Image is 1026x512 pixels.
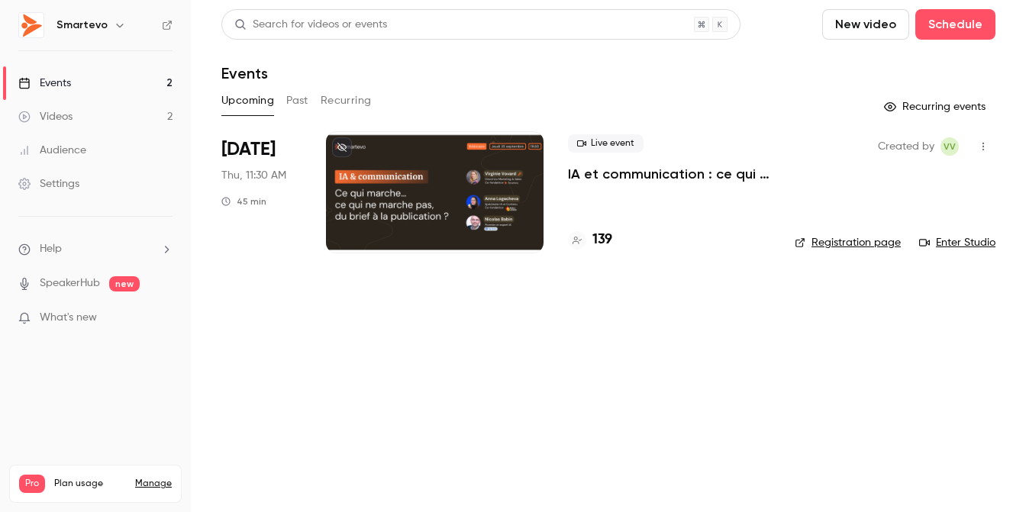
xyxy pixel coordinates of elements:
h1: Events [221,64,268,82]
button: Recurring [321,89,372,113]
a: SpeakerHub [40,275,100,291]
a: 139 [568,230,612,250]
div: Search for videos or events [234,17,387,33]
span: Created by [878,137,934,156]
div: Sep 25 Thu, 11:30 AM (Europe/Paris) [221,131,302,253]
a: Manage [135,478,172,490]
span: Thu, 11:30 AM [221,168,286,183]
span: Help [40,241,62,257]
div: Videos [18,109,73,124]
h6: Smartevo [56,18,108,33]
button: Past [286,89,308,113]
button: Schedule [915,9,995,40]
a: IA et communication : ce qui marche, ce qui ne marche pas...du brief à la publication ? [568,165,770,183]
span: VV [944,137,956,156]
button: Recurring events [877,95,995,119]
span: Pro [19,475,45,493]
div: Settings [18,176,79,192]
button: Upcoming [221,89,274,113]
span: What's new [40,310,97,326]
h4: 139 [592,230,612,250]
div: 45 min [221,195,266,208]
span: Plan usage [54,478,126,490]
span: new [109,276,140,291]
img: Smartevo [19,13,44,37]
button: New video [822,9,909,40]
a: Registration page [795,235,901,250]
div: Events [18,76,71,91]
li: help-dropdown-opener [18,241,173,257]
span: Virginie Vovard [940,137,959,156]
span: [DATE] [221,137,276,162]
div: Audience [18,143,86,158]
a: Enter Studio [919,235,995,250]
span: Live event [568,134,644,153]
